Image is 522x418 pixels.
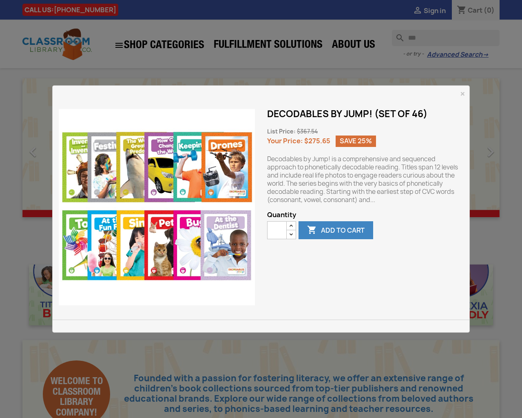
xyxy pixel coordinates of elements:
[297,128,318,135] span: $367.54
[460,87,465,101] span: ×
[336,136,376,147] span: Save 25%
[267,221,287,239] input: Quantity
[267,211,463,219] span: Quantity
[267,109,463,119] h1: Decodables by Jump! (Set of 46)
[267,136,303,145] span: Your Price:
[460,89,465,99] button: Close
[299,221,373,239] button: Add to cart
[59,109,255,305] img: Decodables by Jump! (Set of 46)
[267,128,296,135] span: List Price:
[304,136,330,145] span: $275.65
[267,155,463,204] p: Decodables by Jump! is a comprehensive and sequenced approach to phonetically decodable reading. ...
[307,226,317,236] i: 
